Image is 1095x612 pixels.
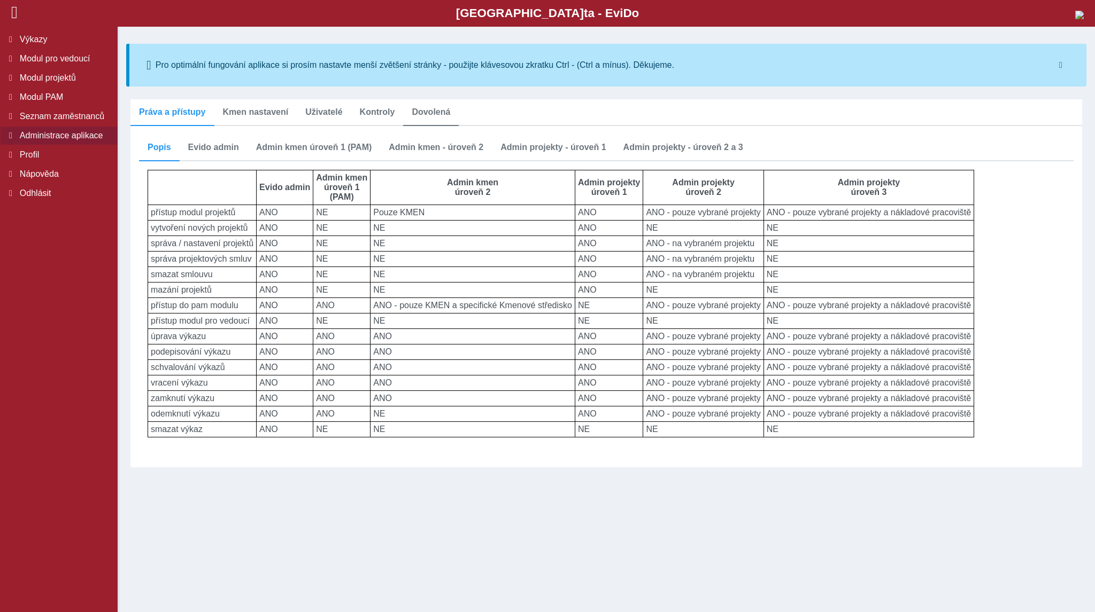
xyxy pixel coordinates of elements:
[371,422,575,437] td: NE
[575,236,643,252] td: ANO
[643,391,764,406] td: ANO - pouze vybrané projekty
[148,375,257,391] td: vracení výkazu
[575,313,643,329] td: NE
[371,283,575,298] td: NE
[148,329,257,344] td: úprava výkazu
[632,6,639,20] span: o
[764,267,974,283] td: NE
[1075,11,1084,19] img: logo_web_su.png
[305,108,342,116] span: Uživatelé
[389,143,483,152] span: Admin kmen - úroveň 2
[371,205,575,221] td: Pouze KMEN
[764,329,974,344] td: ANO - pouze vybrané projekty a nákladové pracoviště
[643,313,764,329] td: NE
[360,108,395,116] span: Kontroly
[148,298,257,313] td: přístup do pam modulu
[257,391,313,406] td: ANO
[643,283,764,298] td: NE
[575,298,643,313] td: NE
[257,406,313,422] td: ANO
[17,73,109,83] span: Modul projektů
[313,313,371,329] td: NE
[764,236,974,252] td: NE
[257,283,313,298] td: ANO
[148,422,257,437] td: smazat výkaz
[17,131,109,140] span: Administrace aplikace
[257,313,313,329] td: ANO
[371,329,575,344] td: ANO
[148,391,257,406] td: zamknutí výkazu
[148,221,257,236] td: vytvoření nových projektů
[643,252,764,267] td: ANO - na vybraném projektu
[257,344,313,360] td: ANO
[188,143,239,152] span: Evido admin
[575,406,643,422] td: ANO
[371,252,575,267] td: NE
[764,375,974,391] td: ANO - pouze vybrané projekty a nákladové pracoviště
[764,205,974,221] td: ANO - pouze vybrané projekty a nákladové pracoviště
[148,313,257,329] td: přístup modul pro vedoucí
[371,391,575,406] td: ANO
[257,375,313,391] td: ANO
[256,143,372,152] span: Admin kmen úroveň 1 (PAM)
[643,170,764,205] th: Admin projekty úroveň 2
[764,422,974,437] td: NE
[575,344,643,360] td: ANO
[764,406,974,422] td: ANO - pouze vybrané projekty a nákladové pracoviště
[313,221,371,236] td: NE
[148,283,257,298] td: mazání projektů
[371,221,575,236] td: NE
[643,221,764,236] td: NE
[313,344,371,360] td: ANO
[148,143,171,152] span: Popis
[371,375,575,391] td: ANO
[313,236,371,252] td: NE
[623,6,631,20] span: D
[257,252,313,267] td: ANO
[148,344,257,360] td: podepisování výkazu
[257,170,313,205] th: Evido admin
[643,360,764,375] td: ANO - pouze vybrané projekty
[371,360,575,375] td: ANO
[584,6,588,20] span: t
[371,170,575,205] th: Admin kmen úroveň 2
[764,252,974,267] td: NE
[575,422,643,437] td: NE
[764,170,974,205] th: Admin projekty úroveň 3
[764,344,974,360] td: ANO - pouze vybrané projekty a nákladové pracoviště
[148,236,257,252] td: správa / nastavení projektů
[313,406,371,422] td: ANO
[223,108,289,116] span: Kmen nastavení
[575,391,643,406] td: ANO
[313,391,371,406] td: ANO
[313,360,371,375] td: ANO
[257,298,313,313] td: ANO
[17,112,109,121] span: Seznam zaměstnanců
[313,329,371,344] td: ANO
[17,150,109,160] span: Profil
[313,170,371,205] th: Admin kmen úroveň 1 (PAM)
[257,236,313,252] td: ANO
[371,236,575,252] td: NE
[257,329,313,344] td: ANO
[371,298,575,313] td: ANO - pouze KMEN a specifické Kmenové středisko
[643,298,764,313] td: ANO - pouze vybrané projekty
[313,267,371,283] td: NE
[575,252,643,267] td: ANO
[371,406,575,422] td: NE
[371,313,575,329] td: NE
[139,108,206,116] span: Práva a přístupy
[575,267,643,283] td: ANO
[257,221,313,236] td: ANO
[313,298,371,313] td: ANO
[764,298,974,313] td: ANO - pouze vybrané projekty a nákladové pracoviště
[313,422,371,437] td: NE
[17,92,109,102] span: Modul PAM
[575,283,643,298] td: ANO
[643,375,764,391] td: ANO - pouze vybrané projekty
[575,170,643,205] th: Admin projekty úroveň 1
[371,344,575,360] td: ANO
[764,313,974,329] td: NE
[643,422,764,437] td: NE
[32,6,1063,20] b: [GEOGRAPHIC_DATA] a - Evi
